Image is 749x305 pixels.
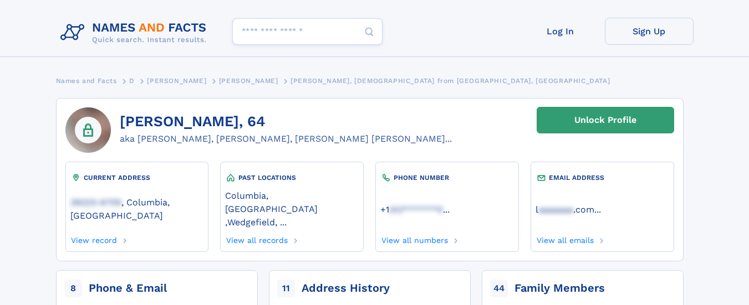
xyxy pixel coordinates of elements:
a: View all emails [536,232,594,245]
span: D [129,77,135,85]
a: View record [70,232,118,245]
span: 11 [277,280,295,297]
button: Search Button [356,18,383,45]
a: Columbia, [GEOGRAPHIC_DATA] [225,189,358,214]
div: aka [PERSON_NAME], [PERSON_NAME], [PERSON_NAME] [PERSON_NAME]... [120,132,452,146]
a: Unlock Profile [537,107,674,133]
div: CURRENT ADDRESS [70,172,203,183]
a: laaaaaaa.com [536,203,594,215]
div: Address History [302,281,390,296]
div: , [225,183,358,232]
a: [PERSON_NAME] [219,74,278,87]
span: [PERSON_NAME], [DEMOGRAPHIC_DATA] from [GEOGRAPHIC_DATA], [GEOGRAPHIC_DATA] [291,77,610,85]
a: [PERSON_NAME] [147,74,206,87]
span: 44 [490,280,508,297]
div: Phone & Email [89,281,167,296]
span: 8 [64,280,82,297]
h1: [PERSON_NAME], 64 [120,113,452,130]
span: [PERSON_NAME] [219,77,278,85]
div: PHONE NUMBER [380,172,513,183]
a: View all records [225,232,288,245]
div: PAST LOCATIONS [225,172,358,183]
input: search input [232,18,383,45]
a: View all numbers [380,232,448,245]
div: Unlock Profile [574,107,636,133]
a: Sign Up [605,18,694,45]
span: aaaaaaa [538,204,573,215]
a: Wedgefield, ... [227,216,287,228]
div: EMAIL ADDRESS [536,172,669,183]
a: Log In [516,18,605,45]
a: Names and Facts [56,74,117,87]
a: 29223-6705, Columbia, [GEOGRAPHIC_DATA] [70,196,203,221]
a: ... [380,204,513,215]
span: [PERSON_NAME] [147,77,206,85]
a: D [129,74,135,87]
img: Logo Names and Facts [56,18,216,48]
span: 29223-6705 [70,197,121,208]
div: Family Members [514,281,605,296]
